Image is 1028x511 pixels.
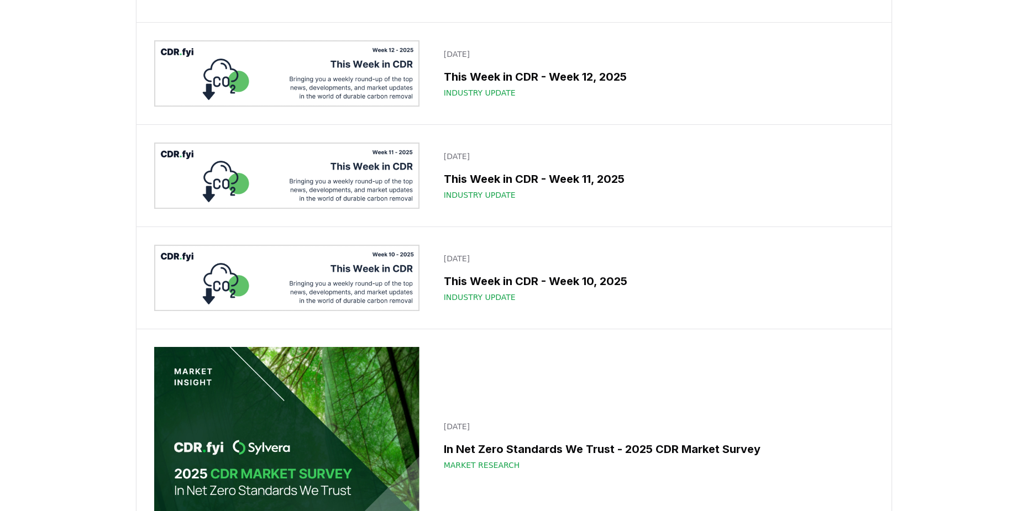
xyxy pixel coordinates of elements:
img: This Week in CDR - Week 12, 2025 blog post image [154,40,419,107]
a: [DATE]This Week in CDR - Week 11, 2025Industry Update [437,144,874,207]
span: Market Research [444,460,520,471]
a: [DATE]In Net Zero Standards We Trust - 2025 CDR Market SurveyMarket Research [437,414,874,477]
h3: This Week in CDR - Week 10, 2025 [444,273,867,289]
span: Industry Update [444,189,516,201]
img: This Week in CDR - Week 10, 2025 blog post image [154,245,419,311]
p: [DATE] [444,49,867,60]
p: [DATE] [444,151,867,162]
a: [DATE]This Week in CDR - Week 10, 2025Industry Update [437,246,874,309]
h3: In Net Zero Standards We Trust - 2025 CDR Market Survey [444,441,867,457]
span: Industry Update [444,292,516,303]
a: [DATE]This Week in CDR - Week 12, 2025Industry Update [437,42,874,105]
img: This Week in CDR - Week 11, 2025 blog post image [154,143,419,209]
p: [DATE] [444,253,867,264]
p: [DATE] [444,421,867,432]
h3: This Week in CDR - Week 12, 2025 [444,69,867,85]
span: Industry Update [444,87,516,98]
h3: This Week in CDR - Week 11, 2025 [444,171,867,187]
